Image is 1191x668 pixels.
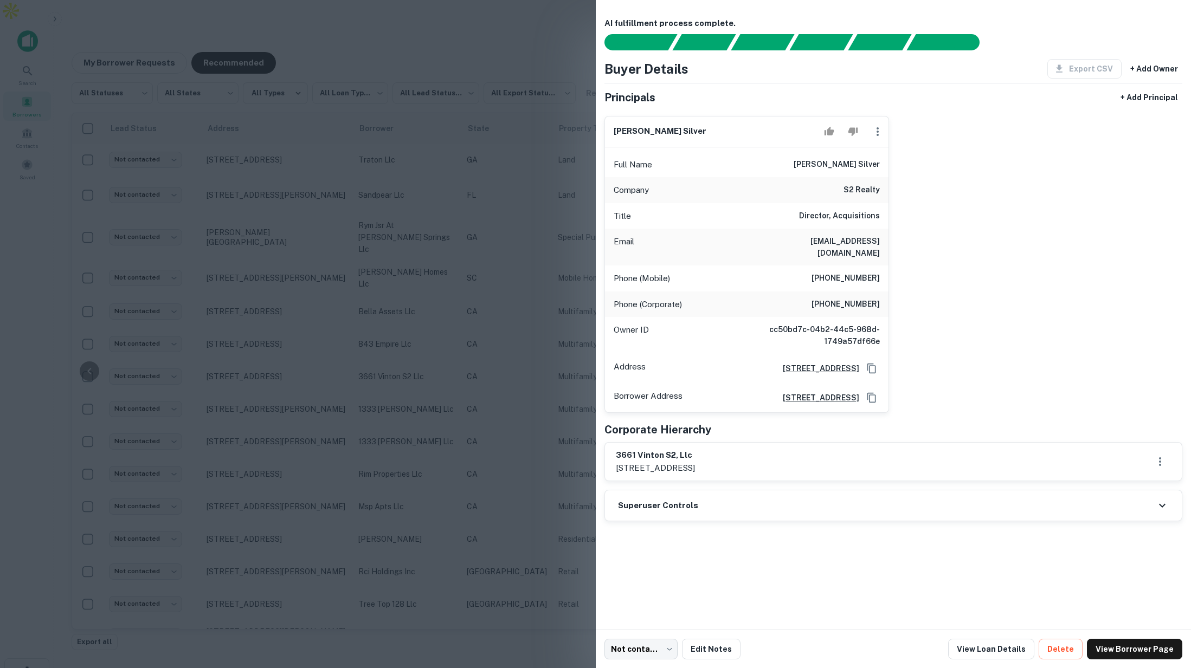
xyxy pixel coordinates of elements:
div: Principals found, still searching for contact information. This may take time... [848,34,911,50]
button: + Add Principal [1116,88,1182,107]
button: Accept [820,121,839,142]
div: Your request is received and processing... [672,34,736,50]
div: Not contacted [604,639,678,659]
button: Delete [1039,639,1083,659]
button: Copy Address [864,390,880,406]
h6: Director, Acquisitions [799,210,880,223]
h6: [EMAIL_ADDRESS][DOMAIN_NAME] [750,235,880,259]
button: Reject [844,121,862,142]
p: Full Name [614,158,652,171]
div: Sending borrower request to AI... [591,34,673,50]
div: AI fulfillment process complete. [907,34,993,50]
p: Company [614,184,649,197]
div: Documents found, AI parsing details... [731,34,794,50]
h6: s2 realty [844,184,880,197]
button: + Add Owner [1126,59,1182,79]
p: Phone (Corporate) [614,298,682,311]
h6: [PERSON_NAME] silver [794,158,880,171]
button: Edit Notes [682,639,741,659]
button: Copy Address [864,360,880,377]
h6: [PHONE_NUMBER] [812,272,880,285]
a: View Loan Details [948,639,1034,659]
h6: cc50bd7c-04b2-44c5-968d-1749a57df66e [750,323,880,347]
h6: Superuser Controls [618,500,698,512]
a: View Borrower Page [1087,639,1182,659]
div: Principals found, AI now looking for contact information... [789,34,853,50]
p: Email [614,235,634,259]
p: Title [614,210,631,223]
p: Owner ID [614,323,649,347]
h6: [PERSON_NAME] silver [614,125,706,138]
h6: [PHONE_NUMBER] [812,298,880,311]
h5: Principals [604,89,655,106]
h5: Corporate Hierarchy [604,421,711,438]
p: Phone (Mobile) [614,272,670,285]
a: [STREET_ADDRESS] [774,362,859,374]
p: Address [614,360,646,377]
h6: AI fulfillment process complete. [604,17,1183,30]
h4: Buyer Details [604,59,688,79]
p: [STREET_ADDRESS] [616,462,695,475]
a: [STREET_ADDRESS] [774,392,859,404]
iframe: Chat Widget [1137,581,1191,633]
p: Borrower Address [614,390,683,406]
h6: 3661 vinton s2, llc [616,449,695,462]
